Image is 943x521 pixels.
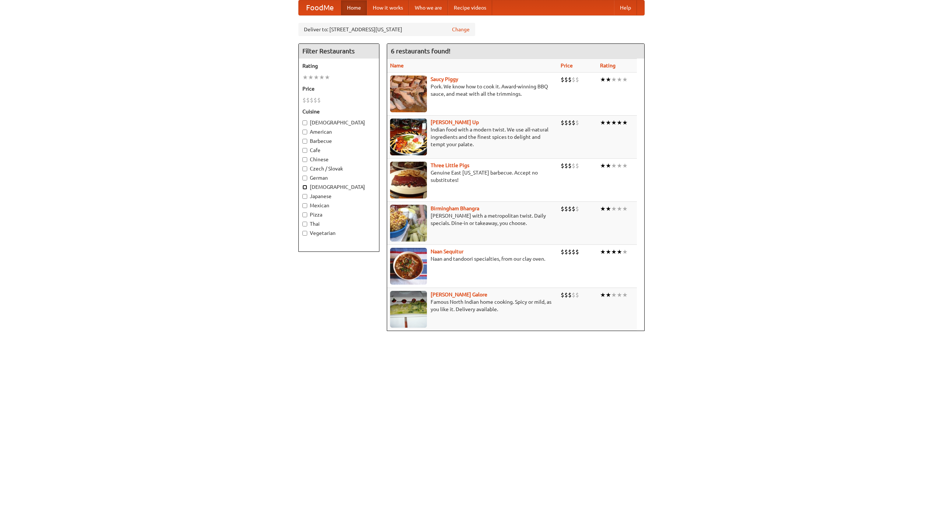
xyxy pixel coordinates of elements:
[302,211,375,218] label: Pizza
[561,75,564,84] li: $
[302,108,375,115] h5: Cuisine
[617,205,622,213] li: ★
[302,166,307,171] input: Czech / Slovak
[622,291,628,299] li: ★
[302,212,307,217] input: Pizza
[302,62,375,70] h5: Rating
[319,73,325,81] li: ★
[390,248,427,285] img: naansequitur.jpg
[617,162,622,170] li: ★
[390,162,427,198] img: littlepigs.jpg
[302,185,307,190] input: [DEMOGRAPHIC_DATA]
[617,119,622,127] li: ★
[302,194,307,199] input: Japanese
[606,248,611,256] li: ★
[302,231,307,236] input: Vegetarian
[302,147,375,154] label: Cafe
[568,119,572,127] li: $
[617,248,622,256] li: ★
[302,202,375,209] label: Mexican
[611,75,617,84] li: ★
[302,139,307,144] input: Barbecue
[302,128,375,135] label: American
[622,205,628,213] li: ★
[611,119,617,127] li: ★
[302,130,307,134] input: American
[611,162,617,170] li: ★
[575,248,579,256] li: $
[568,291,572,299] li: $
[568,162,572,170] li: $
[611,291,617,299] li: ★
[431,249,463,254] a: Naan Sequitur
[606,119,611,127] li: ★
[302,119,375,126] label: [DEMOGRAPHIC_DATA]
[302,120,307,125] input: [DEMOGRAPHIC_DATA]
[302,193,375,200] label: Japanese
[561,119,564,127] li: $
[564,119,568,127] li: $
[622,248,628,256] li: ★
[611,248,617,256] li: ★
[568,205,572,213] li: $
[390,119,427,155] img: curryup.jpg
[568,248,572,256] li: $
[600,205,606,213] li: ★
[606,205,611,213] li: ★
[606,162,611,170] li: ★
[431,292,487,298] a: [PERSON_NAME] Galore
[308,73,313,81] li: ★
[302,165,375,172] label: Czech / Slovak
[561,162,564,170] li: $
[431,119,479,125] a: [PERSON_NAME] Up
[390,212,555,227] p: [PERSON_NAME] with a metropolitan twist. Daily specials. Dine-in or takeaway, you choose.
[600,63,616,68] a: Rating
[367,0,409,15] a: How it works
[302,137,375,145] label: Barbecue
[341,0,367,15] a: Home
[622,75,628,84] li: ★
[390,63,404,68] a: Name
[600,291,606,299] li: ★
[302,203,307,208] input: Mexican
[302,73,308,81] li: ★
[302,156,375,163] label: Chinese
[390,75,427,112] img: saucy.jpg
[568,75,572,84] li: $
[575,162,579,170] li: $
[302,157,307,162] input: Chinese
[606,291,611,299] li: ★
[572,119,575,127] li: $
[575,205,579,213] li: $
[611,205,617,213] li: ★
[313,96,317,104] li: $
[302,174,375,182] label: German
[431,76,458,82] a: Saucy Piggy
[431,205,479,211] a: Birmingham Bhangra
[600,248,606,256] li: ★
[561,248,564,256] li: $
[302,148,307,153] input: Cafe
[302,220,375,228] label: Thai
[302,96,306,104] li: $
[298,23,475,36] div: Deliver to: [STREET_ADDRESS][US_STATE]
[313,73,319,81] li: ★
[299,0,341,15] a: FoodMe
[390,298,555,313] p: Famous North Indian home cooking. Spicy or mild, as you like it. Delivery available.
[390,126,555,148] p: Indian food with a modern twist. We use all-natural ingredients and the finest spices to delight ...
[390,255,555,263] p: Naan and tandoori specialties, from our clay oven.
[572,162,575,170] li: $
[452,26,470,33] a: Change
[600,119,606,127] li: ★
[561,291,564,299] li: $
[390,83,555,98] p: Pork. We know how to cook it. Award-winning BBQ sauce, and meat with all the trimmings.
[448,0,492,15] a: Recipe videos
[575,291,579,299] li: $
[564,75,568,84] li: $
[409,0,448,15] a: Who we are
[302,229,375,237] label: Vegetarian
